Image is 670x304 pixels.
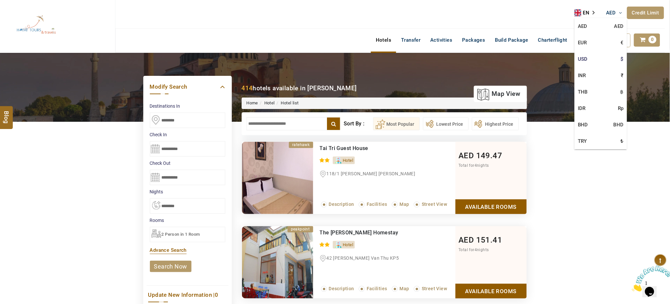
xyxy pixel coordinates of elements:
span: Rp [618,103,624,113]
a: AEDAED [575,18,627,34]
span: Facilities [367,202,387,207]
span: AED [459,235,474,245]
a: INR₹ [575,67,627,84]
span: 0 [649,36,657,43]
a: Update New Information |0 [148,291,227,299]
span: Hotel [343,242,353,247]
div: ratehawk [289,142,313,148]
a: USD$ [575,51,627,67]
img: Chat attention grabber [3,3,43,29]
button: Lowest Price [423,117,469,130]
span: 0 [215,292,218,298]
span: 1 [3,3,5,8]
span: 149.47 [476,151,502,160]
span: 4 [475,248,477,252]
span: Total for nights [459,248,489,252]
span: AED [459,151,474,160]
aside: Language selected: English [575,8,599,18]
button: Highest Price [472,117,519,130]
img: c8c393f620415d215fe2457c05a3be99e826b4f1.jpeg [242,226,313,298]
button: Most Popular [373,117,420,130]
a: Show Rooms [456,284,527,298]
a: Transfer [396,33,425,47]
a: Credit Limit [627,7,664,19]
span: ฿ [620,87,624,97]
span: Total for nights [459,163,489,168]
a: Hotel [264,100,275,105]
a: Home [247,100,258,105]
span: $ [621,54,624,64]
span: Street View [422,202,447,207]
label: Rooms [150,217,225,224]
div: peakpoint [288,226,313,232]
b: 414 [242,84,253,92]
a: Flight [572,33,595,47]
a: Packages [457,33,490,47]
div: Language [575,8,599,18]
span: Charterflight [538,37,567,43]
img: The Royal Line Holidays [5,3,68,47]
a: IDRRp [575,100,627,117]
label: Check In [150,131,225,138]
span: 4 [475,163,477,168]
span: Street View [422,286,447,291]
span: Map [400,286,409,291]
a: 0 [634,33,660,47]
a: BHDBHD [575,117,627,133]
a: EN [575,8,599,18]
a: Activities [426,33,457,47]
span: Facilities [367,286,387,291]
a: Tai Tri Guest House [320,145,369,151]
a: map view [477,87,520,101]
span: 42 [PERSON_NAME] Van Thu KP5 [327,255,399,261]
span: Blog [2,111,11,117]
label: nights [150,188,225,195]
a: Hotels [371,33,396,47]
a: Advance Search [150,247,187,253]
a: Show Rooms [456,199,527,214]
label: Destinations In [150,103,225,109]
a: EUR€ [575,34,627,51]
a: Build Package [490,33,533,47]
a: Modify Search [150,82,225,91]
span: 151.41 [476,235,502,245]
span: BHD [614,120,624,130]
div: hotels available in [PERSON_NAME] [242,84,357,93]
li: Hotel list [275,100,299,106]
span: ₺ [621,136,624,146]
span: ₹ [621,71,624,80]
span: Description [329,202,354,207]
div: The Lam Homestay [320,229,428,236]
span: € [621,38,624,48]
span: AED [606,10,616,16]
label: Check Out [150,160,225,166]
span: Hotel [343,158,353,163]
span: AED [614,21,624,31]
span: Description [329,286,354,291]
div: Tai Tri Guest House [320,145,428,152]
a: The [PERSON_NAME] Homestay [320,229,398,236]
span: 118/1 [PERSON_NAME] [PERSON_NAME] [327,171,416,176]
a: search now [150,261,192,272]
iframe: chat widget [629,263,670,294]
span: 2 Person in 1 Room [162,232,200,237]
img: 9d69d8ad0ffd1f12819f050301e8614dafa97620.jpeg [242,142,313,214]
span: Map [400,202,409,207]
div: Sort By : [344,117,373,130]
a: THB฿ [575,84,627,100]
a: TRY₺ [575,133,627,149]
a: Charterflight [533,33,572,47]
